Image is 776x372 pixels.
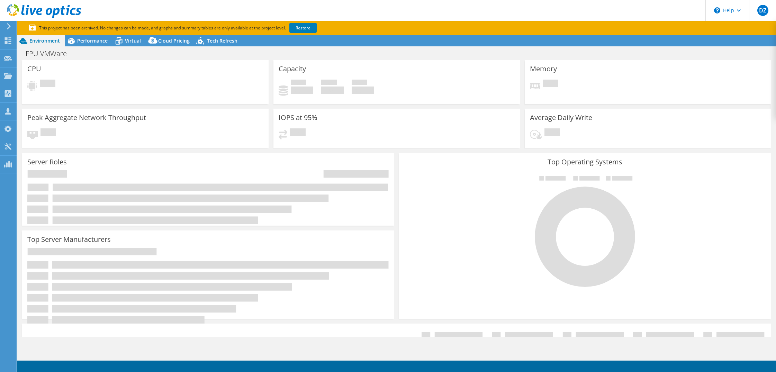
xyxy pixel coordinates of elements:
span: Pending [40,128,56,138]
span: Pending [543,80,558,89]
a: Restore [289,23,317,33]
span: Tech Refresh [207,37,237,44]
h4: 0 GiB [321,87,344,94]
span: Total [352,80,367,87]
h3: Peak Aggregate Network Throughput [27,114,146,121]
span: Free [321,80,337,87]
h3: Memory [530,65,557,73]
span: Cloud Pricing [158,37,190,44]
p: This project has been archived. No changes can be made, and graphs and summary tables are only av... [29,24,368,32]
span: Performance [77,37,108,44]
h3: CPU [27,65,41,73]
h3: Top Server Manufacturers [27,236,111,243]
h3: Top Operating Systems [404,158,766,166]
h3: Capacity [279,65,306,73]
span: Pending [544,128,560,138]
h4: 0 GiB [352,87,374,94]
h3: IOPS at 95% [279,114,317,121]
h1: FPU-VMWare [22,50,78,57]
span: Pending [290,128,306,138]
span: Used [291,80,306,87]
span: DZ [757,5,768,16]
h4: 0 GiB [291,87,313,94]
h3: Server Roles [27,158,67,166]
span: Environment [29,37,60,44]
span: Virtual [125,37,141,44]
h3: Average Daily Write [530,114,592,121]
span: Pending [40,80,55,89]
svg: \n [714,7,720,13]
